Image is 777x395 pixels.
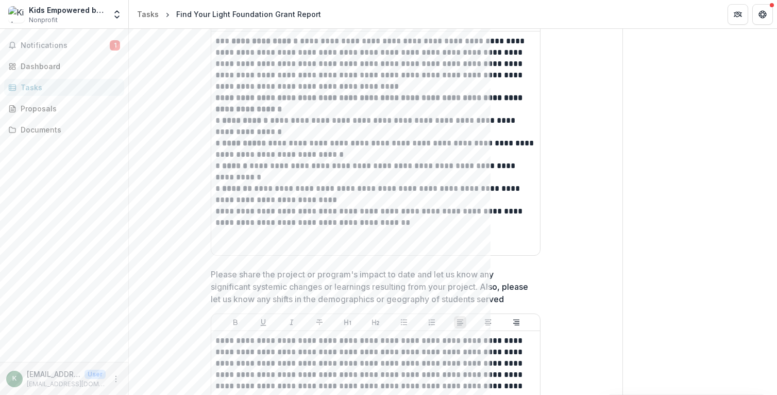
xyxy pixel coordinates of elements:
button: Partners [728,4,748,25]
nav: breadcrumb [133,7,325,22]
a: Dashboard [4,58,124,75]
button: Align Left [454,316,466,328]
a: Documents [4,121,124,138]
a: Tasks [4,79,124,96]
button: More [110,373,122,385]
button: Bold [229,316,242,328]
a: Proposals [4,100,124,117]
button: Ordered List [426,316,438,328]
p: User [85,370,106,379]
button: Heading 2 [369,316,382,328]
span: Notifications [21,41,110,50]
div: Proposals [21,103,116,114]
button: Strike [313,316,326,328]
button: Align Center [482,316,494,328]
p: [EMAIL_ADDRESS][DOMAIN_NAME] [27,369,80,380]
p: Please share the project or program's impact to date and let us know any significant systemic cha... [211,268,534,305]
button: Get Help [752,4,773,25]
button: Heading 1 [342,316,354,328]
div: Dashboard [21,61,116,72]
button: Bullet List [398,316,410,328]
span: 1 [110,40,120,51]
div: Find Your Light Foundation Grant Report [176,9,321,20]
button: Align Right [510,316,522,328]
div: Tasks [21,82,116,93]
div: kscott@keysmusic.org [12,375,16,382]
span: Nonprofit [29,15,58,25]
button: Underline [257,316,269,328]
button: Notifications1 [4,37,124,54]
div: Documents [21,124,116,135]
button: Open entity switcher [110,4,124,25]
div: Tasks [137,9,159,20]
button: Italicize [285,316,298,328]
img: Kids Empowered by Your Support, Inc. [8,6,25,23]
a: Tasks [133,7,163,22]
div: Kids Empowered by Your Support, Inc. [29,5,106,15]
p: [EMAIL_ADDRESS][DOMAIN_NAME] [27,380,106,389]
